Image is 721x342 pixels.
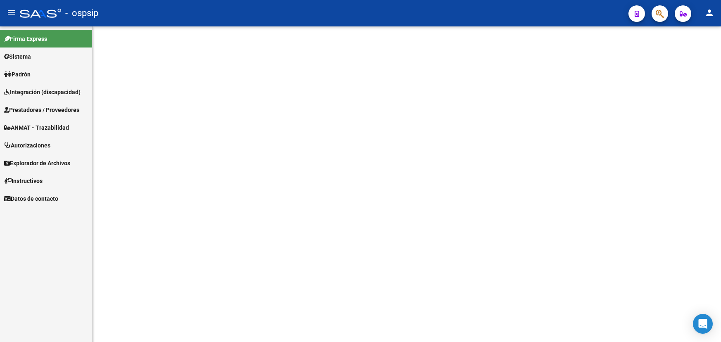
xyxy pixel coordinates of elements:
[4,105,79,114] span: Prestadores / Proveedores
[7,8,17,18] mat-icon: menu
[4,123,69,132] span: ANMAT - Trazabilidad
[693,314,713,334] div: Open Intercom Messenger
[704,8,714,18] mat-icon: person
[4,88,81,97] span: Integración (discapacidad)
[4,70,31,79] span: Padrón
[4,159,70,168] span: Explorador de Archivos
[4,194,58,203] span: Datos de contacto
[65,4,98,22] span: - ospsip
[4,141,50,150] span: Autorizaciones
[4,176,43,185] span: Instructivos
[4,52,31,61] span: Sistema
[4,34,47,43] span: Firma Express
